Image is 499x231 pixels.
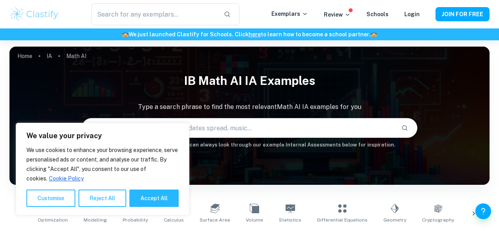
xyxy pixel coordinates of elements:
[123,216,148,223] span: Probability
[9,6,60,22] img: Clastify logo
[26,131,179,141] p: We value your privacy
[82,117,395,139] input: E.g. voronoi diagrams, IBD candidates spread, music...
[26,145,179,183] p: We use cookies to enhance your browsing experience, serve personalised ads or content, and analys...
[78,190,126,207] button: Reject All
[2,30,497,39] h6: We just launched Clastify for Schools. Click to learn how to become a school partner.
[324,10,351,19] p: Review
[404,11,420,17] a: Login
[422,216,454,223] span: Cryptography
[370,31,377,38] span: 🏫
[26,190,75,207] button: Customise
[317,216,368,223] span: Differential Equations
[164,216,184,223] span: Calculus
[475,203,491,219] button: Help and Feedback
[66,52,86,60] p: Math AI
[47,51,52,62] a: IA
[38,216,68,223] span: Optimization
[271,9,308,18] p: Exemplars
[9,141,490,149] h6: Not sure what to search for? You can always look through our example Internal Assessments below f...
[129,190,179,207] button: Accept All
[49,175,84,182] a: Cookie Policy
[200,216,230,223] span: Surface Area
[246,216,263,223] span: Volume
[383,216,406,223] span: Geometry
[17,51,32,62] a: Home
[9,69,490,93] h1: IB Math AI IA examples
[16,123,189,215] div: We value your privacy
[435,7,490,21] button: JOIN FOR FREE
[84,216,107,223] span: Modelling
[92,3,218,25] input: Search for any exemplars...
[398,121,411,135] button: Search
[9,102,490,112] p: Type a search phrase to find the most relevant Math AI IA examples for you
[366,11,389,17] a: Schools
[249,31,261,38] a: here
[122,31,129,38] span: 🏫
[279,216,301,223] span: Statistics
